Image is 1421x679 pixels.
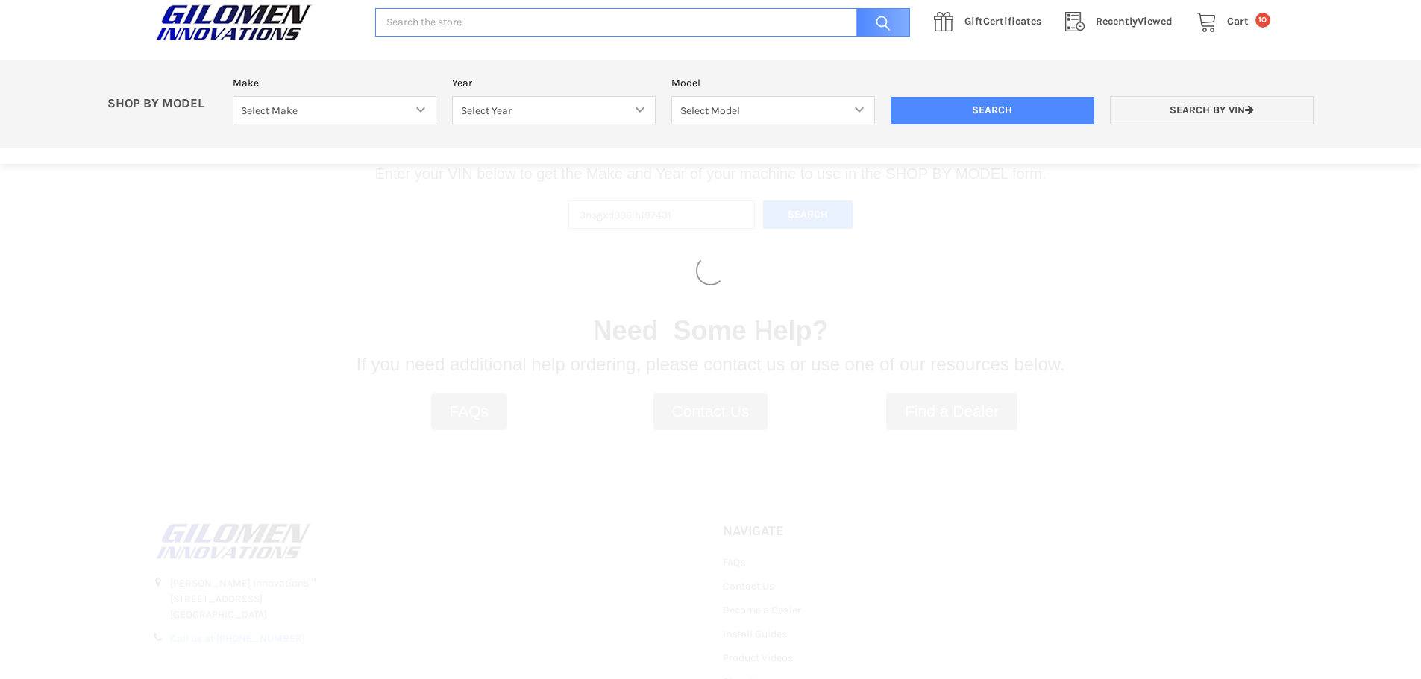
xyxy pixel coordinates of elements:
a: GILOMEN INNOVATIONS [151,4,360,41]
input: Search [849,8,910,37]
label: Model [671,75,875,91]
label: Make [233,75,436,91]
span: Cart [1227,15,1249,28]
a: RecentlyViewed [1057,13,1188,31]
input: Search [891,97,1094,125]
p: SHOP BY MODEL [100,96,225,112]
a: Cart 10 [1188,13,1270,31]
input: Search the store [375,8,910,37]
span: 10 [1255,13,1270,28]
a: Search by VIN [1110,96,1314,125]
label: Year [452,75,656,91]
img: GILOMEN INNOVATIONS [151,4,316,41]
span: Certificates [964,15,1041,28]
a: GiftCertificates [926,13,1057,31]
span: Recently [1096,15,1138,28]
span: Viewed [1096,15,1173,28]
span: Gift [964,15,983,28]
